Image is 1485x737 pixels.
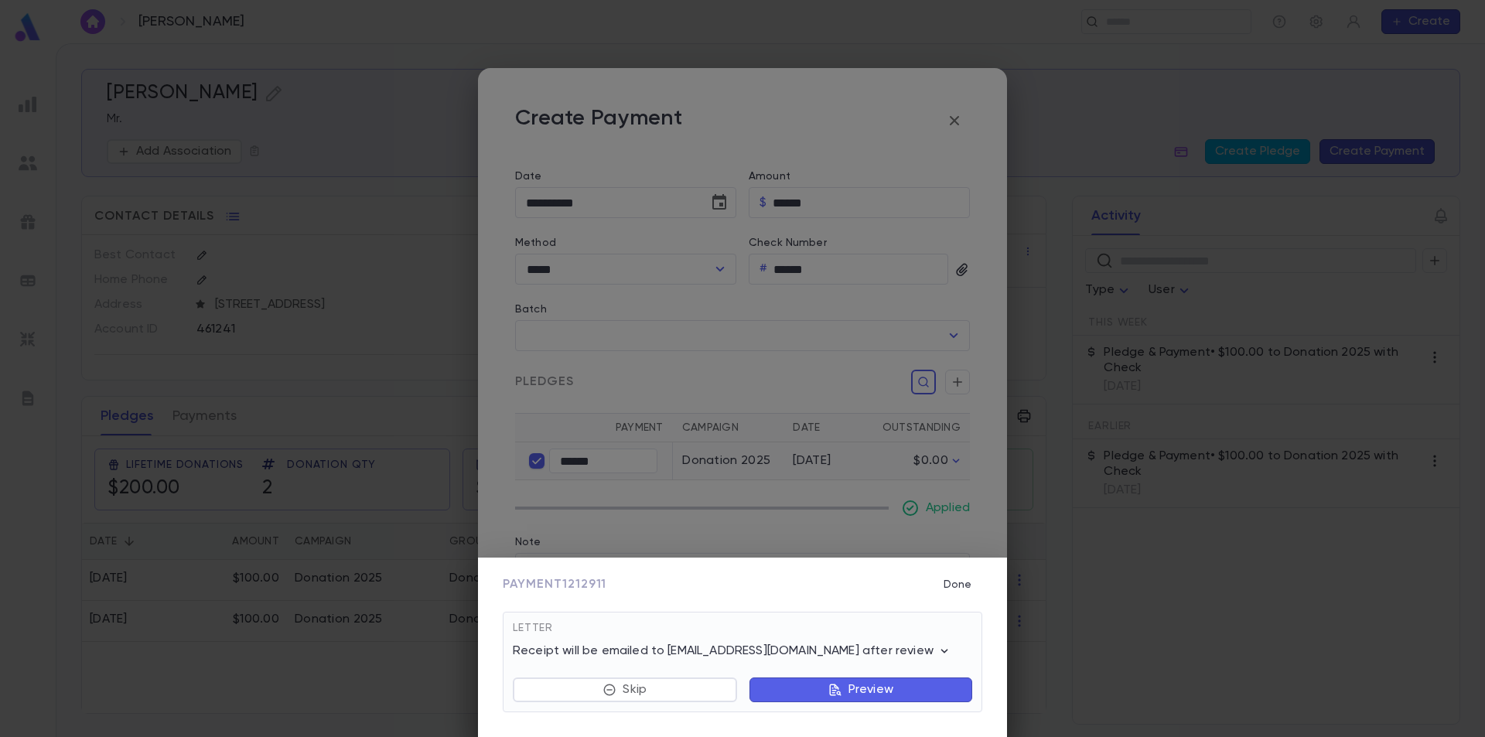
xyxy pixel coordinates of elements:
[933,570,982,599] button: Done
[513,622,972,643] div: Letter
[623,682,647,698] p: Skip
[749,677,972,702] button: Preview
[503,577,606,592] span: Payment 1212911
[848,682,893,698] p: Preview
[513,643,952,659] p: Receipt will be emailed to [EMAIL_ADDRESS][DOMAIN_NAME] after review
[513,677,737,702] button: Skip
